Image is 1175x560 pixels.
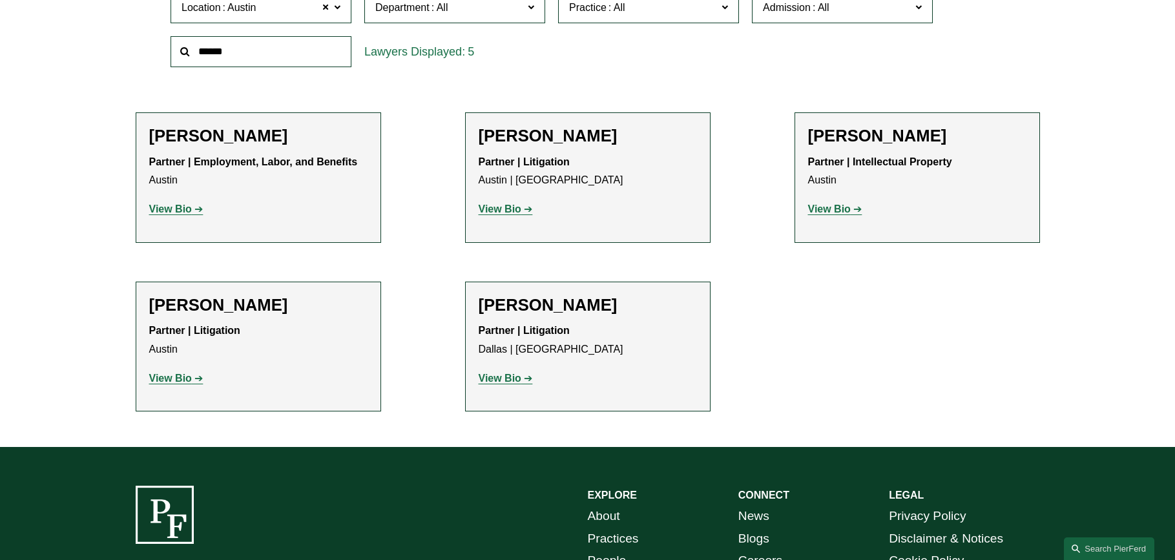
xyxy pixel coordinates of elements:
p: Austin [808,153,1026,191]
a: Disclaimer & Notices [889,528,1003,550]
strong: Partner | Litigation [149,325,240,336]
p: Austin [149,153,368,191]
strong: View Bio [149,203,192,214]
h2: [PERSON_NAME] [479,126,697,146]
h2: [PERSON_NAME] [808,126,1026,146]
a: About [588,505,620,528]
p: Austin [149,322,368,359]
p: Austin | [GEOGRAPHIC_DATA] [479,153,697,191]
span: 5 [468,45,474,58]
span: Admission [763,2,811,13]
a: Search this site [1064,537,1154,560]
a: View Bio [479,203,533,214]
h2: [PERSON_NAME] [149,295,368,315]
span: Department [375,2,430,13]
a: View Bio [149,203,203,214]
strong: LEGAL [889,490,924,501]
strong: View Bio [479,373,521,384]
strong: Partner | Litigation [479,156,570,167]
strong: View Bio [808,203,851,214]
strong: Partner | Litigation [479,325,570,336]
strong: Partner | Intellectual Property [808,156,952,167]
a: View Bio [149,373,203,384]
strong: CONNECT [738,490,789,501]
span: Practice [569,2,607,13]
h2: [PERSON_NAME] [479,295,697,315]
strong: Partner | Employment, Labor, and Benefits [149,156,358,167]
span: Location [182,2,221,13]
a: Practices [588,528,639,550]
strong: View Bio [479,203,521,214]
a: View Bio [479,373,533,384]
strong: View Bio [149,373,192,384]
a: News [738,505,769,528]
h2: [PERSON_NAME] [149,126,368,146]
p: Dallas | [GEOGRAPHIC_DATA] [479,322,697,359]
a: Blogs [738,528,769,550]
strong: EXPLORE [588,490,637,501]
a: Privacy Policy [889,505,966,528]
a: View Bio [808,203,862,214]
